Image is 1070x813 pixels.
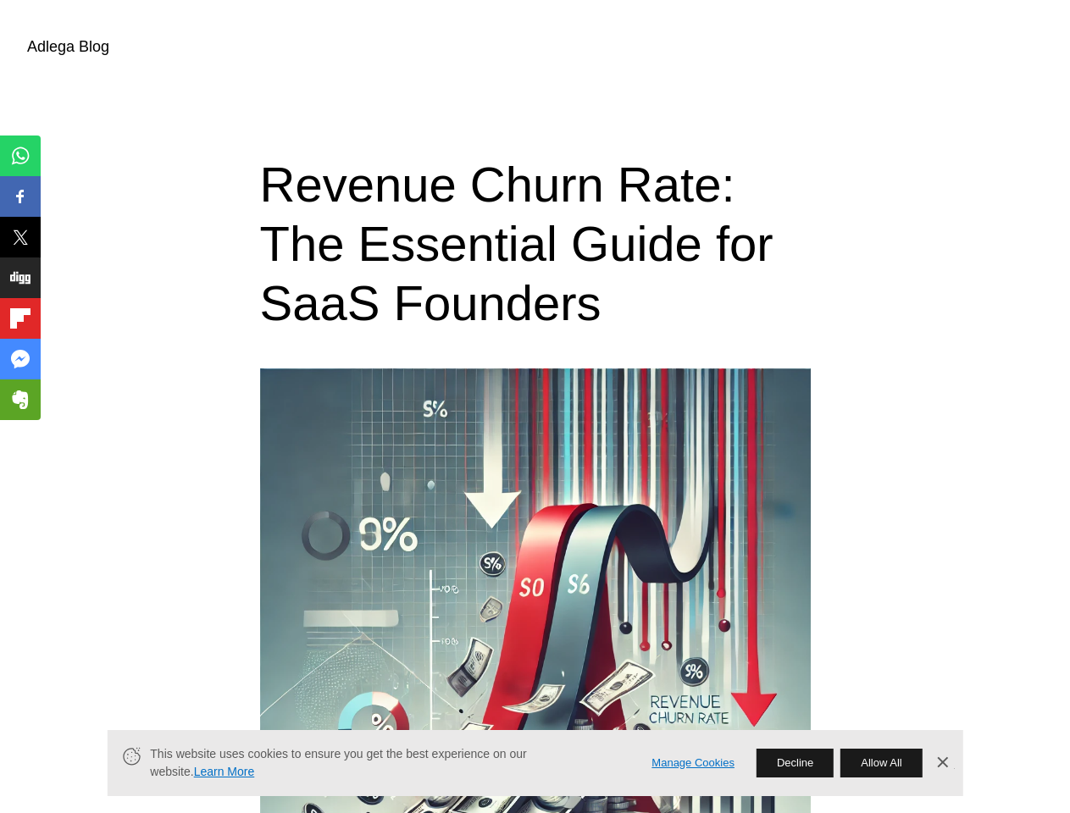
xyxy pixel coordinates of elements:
a: Manage Cookies [651,755,735,772]
a: Adlega Blog [27,38,109,55]
button: Decline [757,749,834,777]
button: Allow All [840,749,922,777]
h1: Revenue Churn Rate: The Essential Guide for SaaS Founders [260,155,811,332]
span: This website uses cookies to ensure you get the best experience on our website. [150,745,628,781]
a: Learn More [194,765,255,778]
a: Dismiss Banner [929,750,955,776]
svg: Cookie Icon [120,745,141,766]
